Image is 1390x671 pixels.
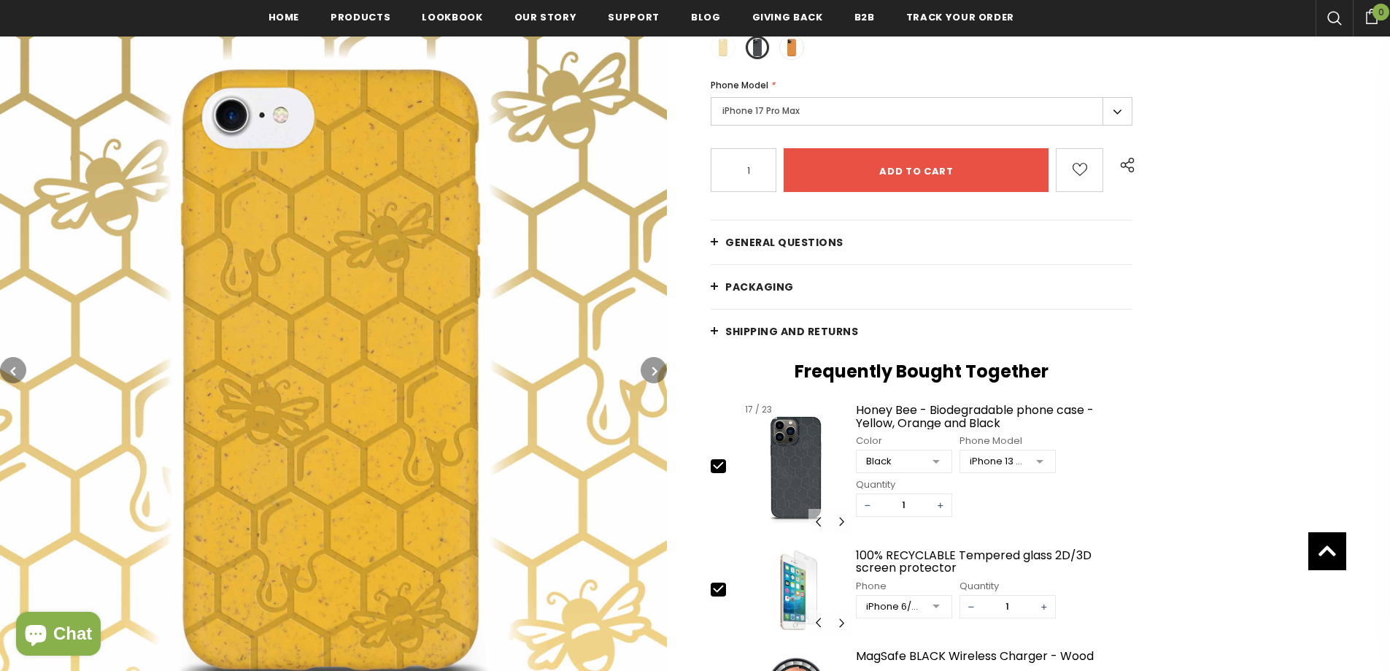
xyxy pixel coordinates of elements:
[856,549,1133,575] a: 100% RECYCLABLE Tempered glass 2D/3D screen protector
[740,545,852,636] img: Screen Protector iPhone SE 2
[856,404,1133,429] a: Honey Bee - Biodegradable phone case - Yellow, Orange and Black
[906,10,1014,24] span: Track your order
[711,97,1132,126] label: iPhone 17 Pro Max
[866,599,922,614] div: iPhone 6/6S/7/8/SE2/SE3
[866,454,922,469] div: Black
[711,265,1132,309] a: PACKAGING
[711,221,1132,264] a: General Questions
[711,79,768,91] span: Phone Model
[711,310,1132,353] a: Shipping and returns
[269,10,300,24] span: Home
[740,400,852,534] img: Honey Bee - Biodegradable phone case - Yellow, Orange and Black image 16
[608,10,660,24] span: support
[960,579,1056,594] div: Quantity
[1372,4,1389,20] span: 0
[856,478,952,492] div: Quantity
[422,10,482,24] span: Lookbook
[1353,7,1390,24] a: 0
[857,494,879,516] span: −
[784,148,1049,192] input: Add to cart
[725,280,794,294] span: PACKAGING
[711,361,1132,383] h2: Frequently Bought Together
[960,596,982,618] span: −
[960,434,1056,448] div: Phone Model
[970,454,1026,469] div: iPhone 13 Pro Max
[856,434,952,448] div: Color
[856,579,952,594] div: Phone
[725,235,843,250] span: General Questions
[752,10,823,24] span: Giving back
[725,324,858,339] span: Shipping and returns
[691,10,721,24] span: Blog
[12,612,105,659] inbox-online-store-chat: Shopify online store chat
[854,10,875,24] span: B2B
[1033,596,1055,618] span: +
[930,494,951,516] span: +
[740,400,777,419] div: 17 / 23
[331,10,390,24] span: Products
[514,10,577,24] span: Our Story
